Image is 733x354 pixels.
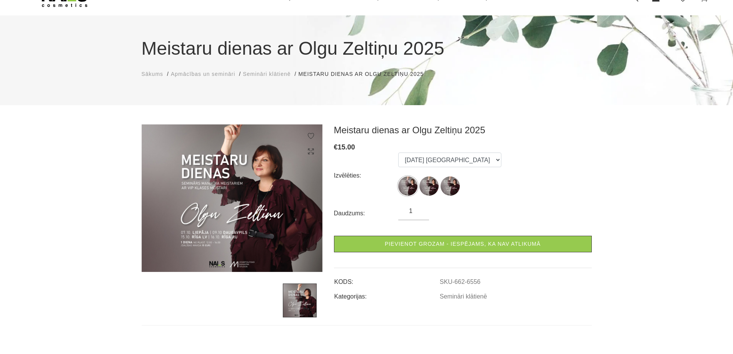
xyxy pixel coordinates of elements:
li: Meistaru dienas ar Olgu Zeltiņu 2025 [298,70,431,78]
a: Semināri klātienē [440,293,487,300]
span: Sākums [142,71,164,77]
span: 15.00 [338,143,355,151]
img: ... [419,176,439,196]
img: ... [398,176,417,196]
div: Izvēlēties: [334,169,399,182]
h3: Meistaru dienas ar Olgu Zeltiņu 2025 [334,124,592,136]
img: ... [283,284,317,317]
a: Sākums [142,70,164,78]
span: Apmācības un semināri [171,71,235,77]
a: Semināri klātienē [243,70,291,78]
img: ... [441,176,460,196]
a: SKU-662-6556 [440,279,481,285]
h1: Meistaru dienas ar Olgu Zeltiņu 2025 [142,35,592,62]
label: Nav atlikumā [419,176,439,196]
td: KODS: [334,272,439,287]
div: Daudzums: [334,207,399,220]
td: Kategorijas: [334,287,439,301]
a: Pievienot grozam [334,236,592,252]
a: Apmācības un semināri [171,70,235,78]
img: ... [142,124,322,272]
span: Semināri klātienē [243,71,291,77]
span: € [334,143,338,151]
